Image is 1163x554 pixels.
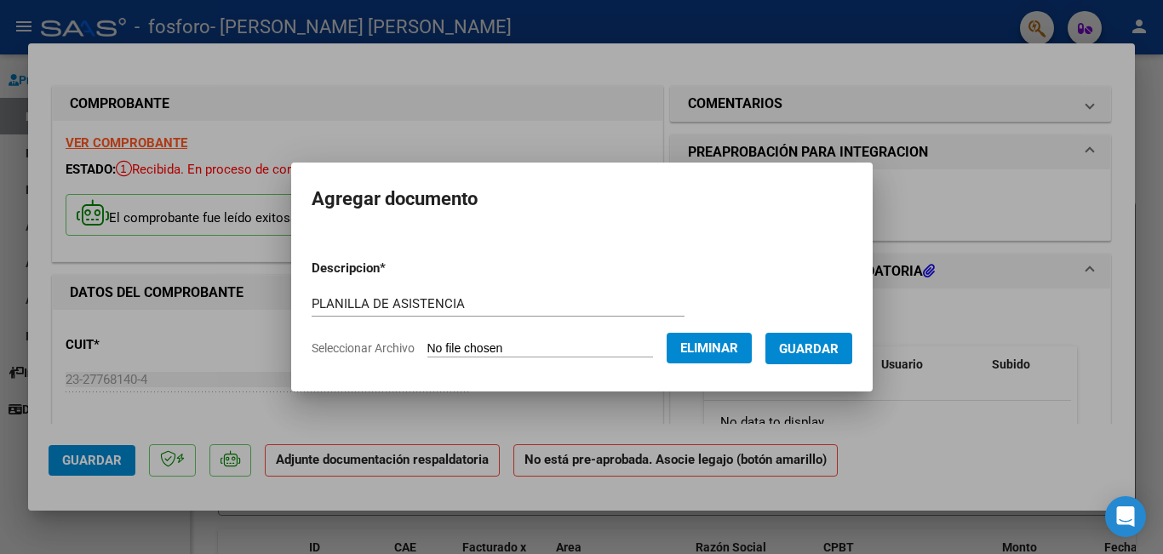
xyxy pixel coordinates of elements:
span: Eliminar [680,340,738,356]
h2: Agregar documento [312,183,852,215]
div: Open Intercom Messenger [1105,496,1146,537]
button: Guardar [765,333,852,364]
span: Seleccionar Archivo [312,341,415,355]
p: Descripcion [312,259,474,278]
span: Guardar [779,341,839,357]
button: Eliminar [667,333,752,363]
